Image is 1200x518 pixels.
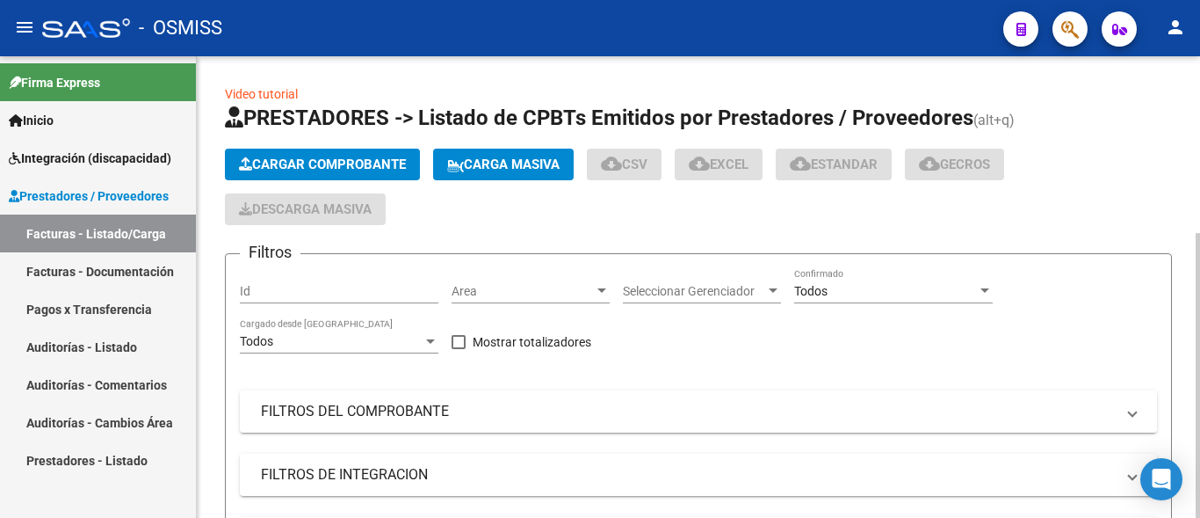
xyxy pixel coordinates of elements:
[919,157,990,172] span: Gecros
[776,149,892,180] button: Estandar
[473,332,591,353] span: Mostrar totalizadores
[794,284,828,298] span: Todos
[225,106,973,130] span: PRESTADORES -> Listado de CPBTs Emitidos por Prestadores / Proveedores
[447,157,560,172] span: Carga Masiva
[587,149,661,180] button: CSV
[689,153,710,174] mat-icon: cloud_download
[905,149,1004,180] button: Gecros
[919,153,940,174] mat-icon: cloud_download
[973,112,1015,128] span: (alt+q)
[239,201,372,217] span: Descarga Masiva
[239,157,406,172] span: Cargar Comprobante
[9,111,54,130] span: Inicio
[452,284,594,299] span: Area
[139,9,222,47] span: - OSMISS
[689,157,748,172] span: EXCEL
[261,402,1115,421] mat-panel-title: FILTROS DEL COMPROBANTE
[225,193,386,225] button: Descarga Masiva
[225,193,386,225] app-download-masive: Descarga masiva de comprobantes (adjuntos)
[240,240,300,265] h3: Filtros
[9,149,171,168] span: Integración (discapacidad)
[601,153,622,174] mat-icon: cloud_download
[623,284,765,299] span: Seleccionar Gerenciador
[225,87,298,101] a: Video tutorial
[225,149,420,180] button: Cargar Comprobante
[9,186,169,206] span: Prestadores / Proveedores
[240,390,1157,433] mat-expansion-panel-header: FILTROS DEL COMPROBANTE
[261,465,1115,485] mat-panel-title: FILTROS DE INTEGRACION
[675,149,763,180] button: EXCEL
[240,454,1157,496] mat-expansion-panel-header: FILTROS DE INTEGRACION
[1140,458,1182,500] div: Open Intercom Messenger
[433,149,574,180] button: Carga Masiva
[790,157,878,172] span: Estandar
[14,17,35,38] mat-icon: menu
[601,157,647,172] span: CSV
[9,73,100,92] span: Firma Express
[790,153,811,174] mat-icon: cloud_download
[1165,17,1186,38] mat-icon: person
[240,334,273,348] span: Todos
